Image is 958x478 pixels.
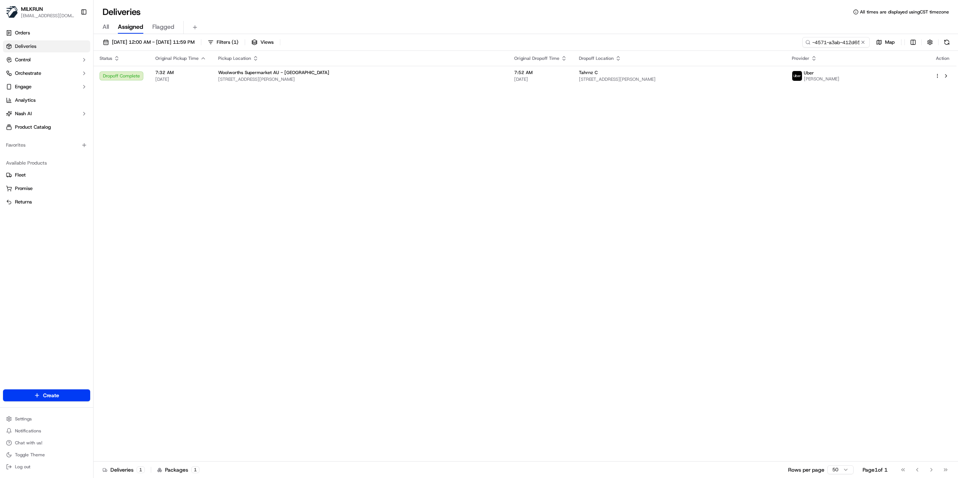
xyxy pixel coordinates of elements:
[15,416,32,422] span: Settings
[15,70,41,77] span: Orchestrate
[942,37,952,48] button: Refresh
[15,83,31,90] span: Engage
[873,37,898,48] button: Map
[3,438,90,448] button: Chat with us!
[137,466,145,473] div: 1
[15,43,36,50] span: Deliveries
[103,466,145,474] div: Deliveries
[514,55,559,61] span: Original Dropoff Time
[3,40,90,52] a: Deliveries
[21,5,43,13] button: MILKRUN
[804,70,814,76] span: Uber
[514,70,567,76] span: 7:52 AM
[3,27,90,39] a: Orders
[3,121,90,133] a: Product Catalog
[3,196,90,208] button: Returns
[579,76,780,82] span: [STREET_ADDRESS][PERSON_NAME]
[112,39,195,46] span: [DATE] 12:00 AM - [DATE] 11:59 PM
[15,428,41,434] span: Notifications
[15,199,32,205] span: Returns
[6,185,87,192] a: Promise
[860,9,949,15] span: All times are displayed using CST timezone
[15,440,42,446] span: Chat with us!
[3,157,90,169] div: Available Products
[43,392,59,399] span: Create
[155,70,206,76] span: 7:32 AM
[3,389,90,401] button: Create
[100,55,112,61] span: Status
[802,37,870,48] input: Type to search
[15,452,45,458] span: Toggle Theme
[217,39,238,46] span: Filters
[863,466,888,474] div: Page 1 of 1
[103,6,141,18] h1: Deliveries
[191,466,199,473] div: 1
[579,70,598,76] span: Tahrnz C
[3,169,90,181] button: Fleet
[804,76,839,82] span: [PERSON_NAME]
[204,37,242,48] button: Filters(1)
[15,185,33,192] span: Promise
[3,183,90,194] button: Promise
[15,124,51,131] span: Product Catalog
[792,71,802,81] img: uber-new-logo.jpeg
[15,56,31,63] span: Control
[118,22,143,31] span: Assigned
[6,199,87,205] a: Returns
[15,110,32,117] span: Nash AI
[514,76,567,82] span: [DATE]
[3,414,90,424] button: Settings
[6,6,18,18] img: MILKRUN
[935,55,951,61] div: Action
[3,81,90,93] button: Engage
[3,94,90,106] a: Analytics
[232,39,238,46] span: ( 1 )
[3,54,90,66] button: Control
[3,67,90,79] button: Orchestrate
[103,22,109,31] span: All
[155,55,199,61] span: Original Pickup Time
[218,55,251,61] span: Pickup Location
[788,466,824,474] p: Rows per page
[218,76,502,82] span: [STREET_ADDRESS][PERSON_NAME]
[155,76,206,82] span: [DATE]
[3,462,90,472] button: Log out
[3,450,90,460] button: Toggle Theme
[885,39,895,46] span: Map
[3,426,90,436] button: Notifications
[157,466,199,474] div: Packages
[21,13,74,19] button: [EMAIL_ADDRESS][DOMAIN_NAME]
[218,70,329,76] span: Woolworths Supermarket AU - [GEOGRAPHIC_DATA]
[15,97,36,104] span: Analytics
[15,172,26,178] span: Fleet
[3,3,77,21] button: MILKRUNMILKRUN[EMAIL_ADDRESS][DOMAIN_NAME]
[15,464,30,470] span: Log out
[248,37,277,48] button: Views
[260,39,274,46] span: Views
[3,108,90,120] button: Nash AI
[579,55,614,61] span: Dropoff Location
[792,55,809,61] span: Provider
[6,172,87,178] a: Fleet
[3,139,90,151] div: Favorites
[15,30,30,36] span: Orders
[152,22,174,31] span: Flagged
[100,37,198,48] button: [DATE] 12:00 AM - [DATE] 11:59 PM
